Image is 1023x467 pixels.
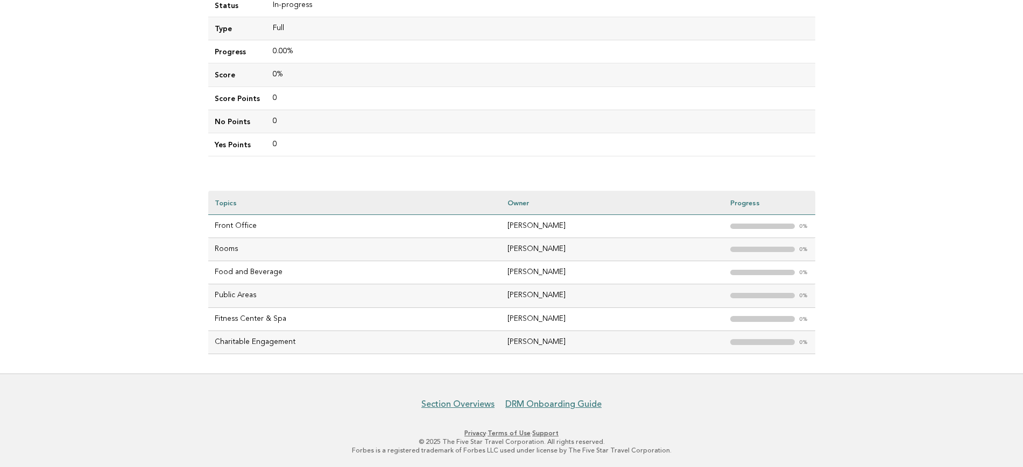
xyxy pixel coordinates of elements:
[799,340,809,346] em: 0%
[266,17,815,40] td: Full
[208,133,266,156] td: Yes Points
[182,437,841,446] p: © 2025 The Five Star Travel Corporation. All rights reserved.
[799,224,809,229] em: 0%
[208,87,266,110] td: Score Points
[505,399,602,409] a: DRM Onboarding Guide
[501,307,723,331] td: [PERSON_NAME]
[266,87,815,110] td: 0
[208,284,502,307] td: Public Areas
[501,331,723,354] td: [PERSON_NAME]
[266,133,815,156] td: 0
[208,331,502,354] td: Charitable Engagement
[421,399,495,409] a: Section Overviews
[266,110,815,133] td: 0
[208,307,502,331] td: Fitness Center & Spa
[208,191,502,215] th: Topics
[208,215,502,238] td: Front Office
[799,317,809,322] em: 0%
[464,429,486,437] a: Privacy
[501,191,723,215] th: Owner
[501,284,723,307] td: [PERSON_NAME]
[182,446,841,455] p: Forbes is a registered trademark of Forbes LLC used under license by The Five Star Travel Corpora...
[532,429,559,437] a: Support
[208,238,502,261] td: Rooms
[799,247,809,253] em: 0%
[799,270,809,276] em: 0%
[724,191,815,215] th: Progress
[182,429,841,437] p: · ·
[501,215,723,238] td: [PERSON_NAME]
[208,17,266,40] td: Type
[266,40,815,63] td: 0.00%
[208,110,266,133] td: No Points
[501,261,723,284] td: [PERSON_NAME]
[799,293,809,299] em: 0%
[266,63,815,87] td: 0%
[501,238,723,261] td: [PERSON_NAME]
[208,40,266,63] td: Progress
[488,429,531,437] a: Terms of Use
[208,261,502,284] td: Food and Beverage
[208,63,266,87] td: Score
